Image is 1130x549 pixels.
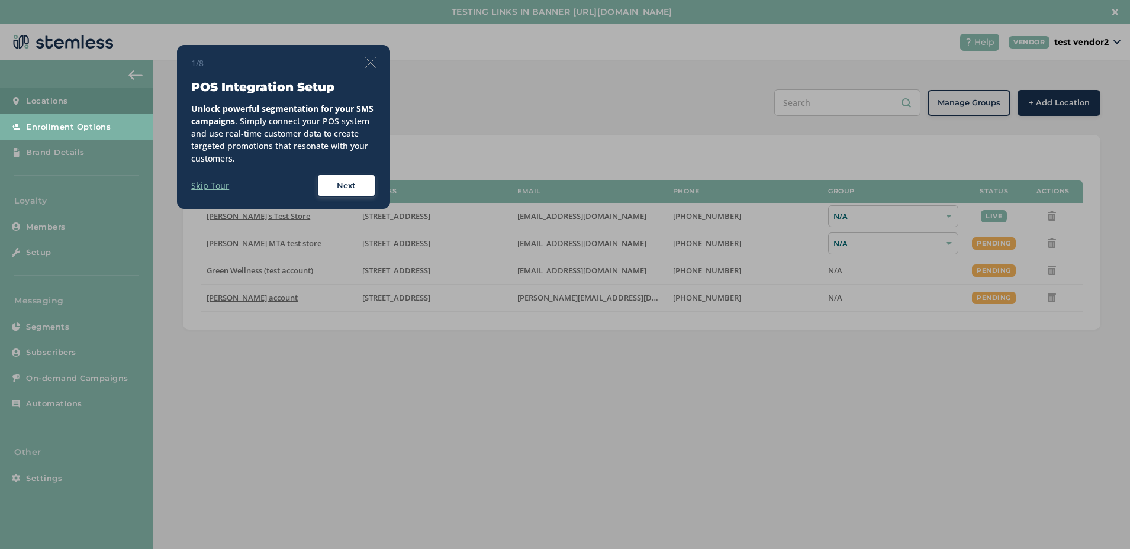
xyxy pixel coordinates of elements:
[365,57,376,68] img: icon-close-thin-accent-606ae9a3.svg
[191,57,204,69] span: 1/8
[1071,492,1130,549] iframe: Chat Widget
[337,180,356,192] span: Next
[191,179,229,192] label: Skip Tour
[191,103,374,127] strong: Unlock powerful segmentation for your SMS campaigns
[26,121,111,133] span: Enrollment Options
[191,102,376,164] div: . Simply connect your POS system and use real-time customer data to create targeted promotions th...
[317,174,376,198] button: Next
[191,79,376,95] h3: POS Integration Setup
